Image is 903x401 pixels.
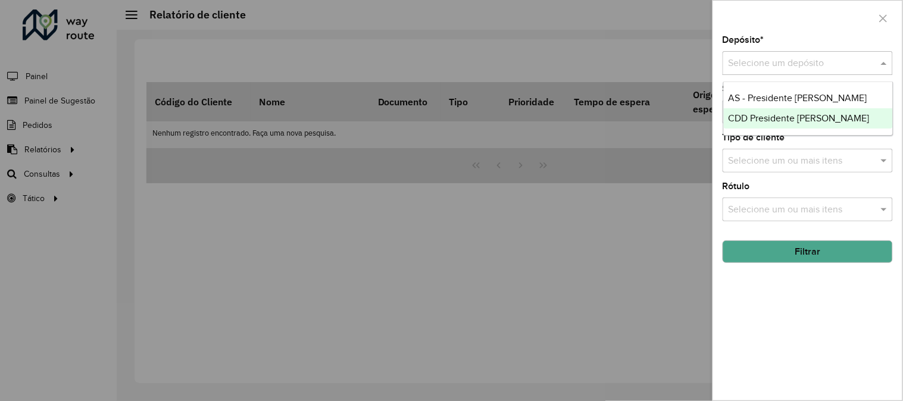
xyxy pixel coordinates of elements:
label: Tipo de cliente [723,130,785,145]
label: Setor [723,82,746,96]
span: CDD Presidente [PERSON_NAME] [729,113,870,123]
label: Depósito [723,33,764,47]
label: Rótulo [723,179,750,193]
ng-dropdown-panel: Options list [723,82,893,136]
span: AS - Presidente [PERSON_NAME] [729,93,867,103]
button: Filtrar [723,240,893,263]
